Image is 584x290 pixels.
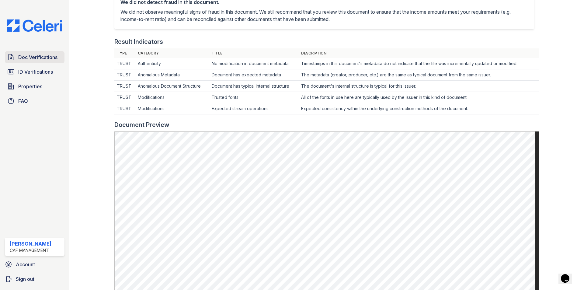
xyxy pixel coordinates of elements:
th: Type [114,48,136,58]
td: All of the fonts in use here are typically used by the issuer in this kind of document. [299,92,539,103]
th: Description [299,48,539,58]
span: Sign out [16,275,34,283]
span: Doc Verifications [18,54,57,61]
div: [PERSON_NAME] [10,240,51,247]
td: Expected stream operations [209,103,299,114]
td: The metadata (creator, producer, etc.) are the same as typical document from the same issuer. [299,69,539,81]
iframe: chat widget [558,266,578,284]
div: CAF Management [10,247,51,253]
td: Timestamps in this document's metadata do not indicate that the file was incrementally updated or... [299,58,539,69]
td: Anomalous Document Structure [135,81,209,92]
td: Modifications [135,103,209,114]
p: We did not observe meaningful signs of fraud in this document. We still recommend that you review... [120,8,528,23]
th: Title [209,48,299,58]
div: Result Indicators [114,37,163,46]
td: Expected consistency within the underlying construction methods of the document. [299,103,539,114]
td: Document has expected metadata [209,69,299,81]
span: ID Verifications [18,68,53,75]
td: TRUST [114,69,136,81]
td: The document's internal structure is typical for this issuer. [299,81,539,92]
th: Category [135,48,209,58]
a: Sign out [2,273,67,285]
div: Document Preview [114,121,169,129]
span: Properties [18,83,42,90]
td: No modification in document metadata [209,58,299,69]
td: Modifications [135,92,209,103]
td: TRUST [114,58,136,69]
a: Doc Verifications [5,51,64,63]
td: TRUST [114,92,136,103]
td: TRUST [114,103,136,114]
td: TRUST [114,81,136,92]
td: Trusted fonts [209,92,299,103]
img: CE_Logo_Blue-a8612792a0a2168367f1c8372b55b34899dd931a85d93a1a3d3e32e68fde9ad4.png [2,19,67,32]
a: Properties [5,80,64,93]
a: ID Verifications [5,66,64,78]
span: FAQ [18,97,28,105]
td: Document has typical internal structure [209,81,299,92]
a: Account [2,258,67,271]
td: Anomalous Metadata [135,69,209,81]
td: Authenticity [135,58,209,69]
a: FAQ [5,95,64,107]
span: Account [16,261,35,268]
